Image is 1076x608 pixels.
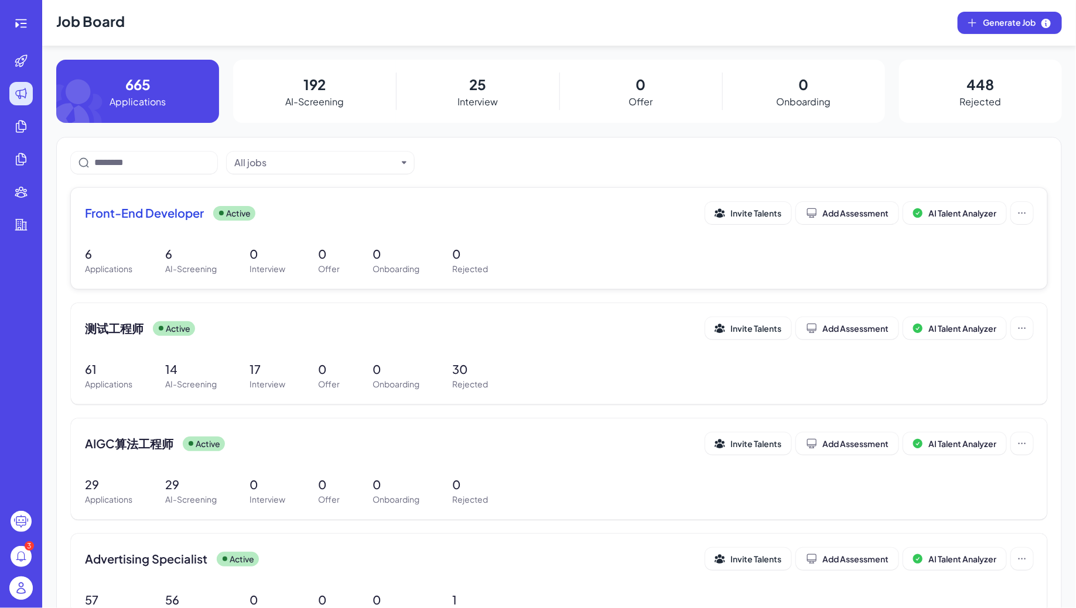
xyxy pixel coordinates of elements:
p: 0 [318,476,340,493]
p: Active [196,438,220,450]
span: AIGC算法工程师 [85,435,173,452]
p: Active [166,322,190,335]
p: Onboarding [373,378,419,390]
p: Applications [85,493,132,506]
p: Active [230,553,254,565]
p: 0 [250,476,285,493]
button: AI Talent Analyzer [903,317,1006,339]
p: 6 [165,245,217,263]
p: 0 [452,476,488,493]
p: 0 [373,476,419,493]
span: Advertising Specialist [85,551,207,567]
span: AI Talent Analyzer [928,323,996,334]
p: Rejected [452,493,488,506]
p: 0 [250,245,285,263]
p: 448 [966,74,994,95]
p: Active [226,207,251,219]
p: Offer [628,95,653,109]
p: Rejected [452,263,488,275]
p: 0 [636,74,645,95]
p: AI-Screening [285,95,344,109]
button: AI Talent Analyzer [903,548,1006,570]
p: 192 [303,74,326,95]
span: Invite Talents [730,208,781,218]
span: Generate Job [983,16,1052,29]
p: Offer [318,493,340,506]
p: Interview [250,378,285,390]
p: AI-Screening [165,493,217,506]
p: 6 [85,245,132,263]
button: Invite Talents [705,317,791,339]
div: All jobs [234,156,267,170]
img: user_logo.png [9,576,33,600]
p: Rejected [452,378,488,390]
button: Invite Talents [705,202,791,224]
p: Offer [318,378,340,390]
button: Add Assessment [796,548,899,570]
p: Onboarding [776,95,831,109]
p: 0 [373,245,419,263]
p: 25 [469,74,486,95]
button: Add Assessment [796,317,899,339]
p: AI-Screening [165,378,217,390]
p: 0 [798,74,808,95]
p: 29 [165,476,217,493]
span: AI Talent Analyzer [928,554,996,564]
p: Interview [457,95,498,109]
p: 30 [452,360,488,378]
button: Add Assessment [796,202,899,224]
span: Front-End Developer [85,205,204,221]
button: Invite Talents [705,432,791,455]
span: Invite Talents [730,438,781,449]
button: Invite Talents [705,548,791,570]
p: 17 [250,360,285,378]
p: Onboarding [373,263,419,275]
p: Offer [318,263,340,275]
div: Add Assessment [806,322,889,334]
p: 0 [318,245,340,263]
p: Interview [250,263,285,275]
p: Applications [110,95,166,109]
p: 0 [452,245,488,263]
div: Add Assessment [806,207,889,219]
p: 0 [373,360,419,378]
span: Invite Talents [730,554,781,564]
p: 29 [85,476,132,493]
p: 61 [85,360,132,378]
p: Rejected [959,95,1001,109]
button: All jobs [234,156,397,170]
div: 3 [25,541,34,551]
p: 14 [165,360,217,378]
div: Add Assessment [806,438,889,449]
p: AI-Screening [165,263,217,275]
button: AI Talent Analyzer [903,202,1006,224]
button: AI Talent Analyzer [903,432,1006,455]
button: Generate Job [958,12,1062,34]
span: AI Talent Analyzer [928,208,996,218]
p: Applications [85,263,132,275]
button: Add Assessment [796,432,899,455]
p: Onboarding [373,493,419,506]
p: Interview [250,493,285,506]
p: Applications [85,378,132,390]
p: 665 [125,74,151,95]
p: 0 [318,360,340,378]
span: 测试工程师 [85,320,144,336]
span: Invite Talents [730,323,781,334]
div: Add Assessment [806,553,889,565]
span: AI Talent Analyzer [928,438,996,449]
